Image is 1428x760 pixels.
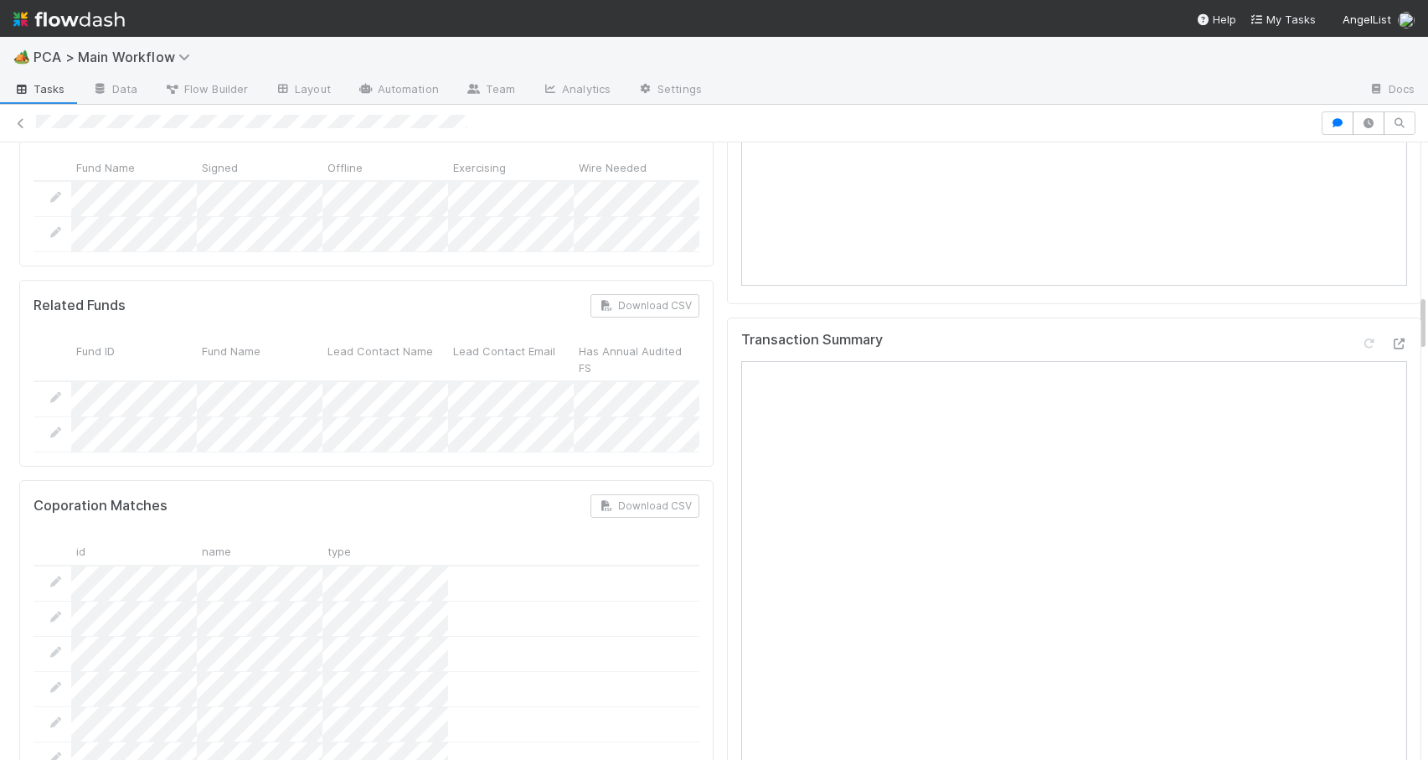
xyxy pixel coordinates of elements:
div: Lead Contact Name [322,338,448,380]
a: Data [79,77,151,104]
div: type [322,538,448,564]
a: Docs [1355,77,1428,104]
div: Exercising [448,153,574,179]
a: Team [452,77,528,104]
span: 🏕️ [13,49,30,64]
div: Has Annual Audited FS [574,338,699,380]
button: Download CSV [590,494,699,518]
a: Settings [624,77,715,104]
div: Fund ID [71,338,197,380]
img: avatar_dd78c015-5c19-403d-b5d7-976f9c2ba6b3.png [1398,12,1415,28]
div: Offline [322,153,448,179]
h5: Related Funds [34,297,126,314]
div: name [197,538,322,564]
button: Download CSV [590,294,699,318]
span: Flow Builder [164,80,248,97]
a: Automation [344,77,452,104]
span: AngelList [1343,13,1391,26]
a: My Tasks [1250,11,1316,28]
div: id [71,538,197,564]
a: Flow Builder [151,77,261,104]
div: Fund Name [71,153,197,179]
a: Layout [261,77,344,104]
div: Lead Contact Email [448,338,574,380]
h5: Coporation Matches [34,498,168,514]
div: Help [1196,11,1236,28]
div: Signed [197,153,322,179]
a: Analytics [528,77,624,104]
h5: Transaction Summary [741,332,883,349]
div: Fund Name [197,338,322,380]
span: Tasks [13,80,65,97]
span: PCA > Main Workflow [34,49,198,65]
span: My Tasks [1250,13,1316,26]
img: logo-inverted-e16ddd16eac7371096b0.svg [13,5,125,34]
div: Wire Needed [574,153,699,179]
